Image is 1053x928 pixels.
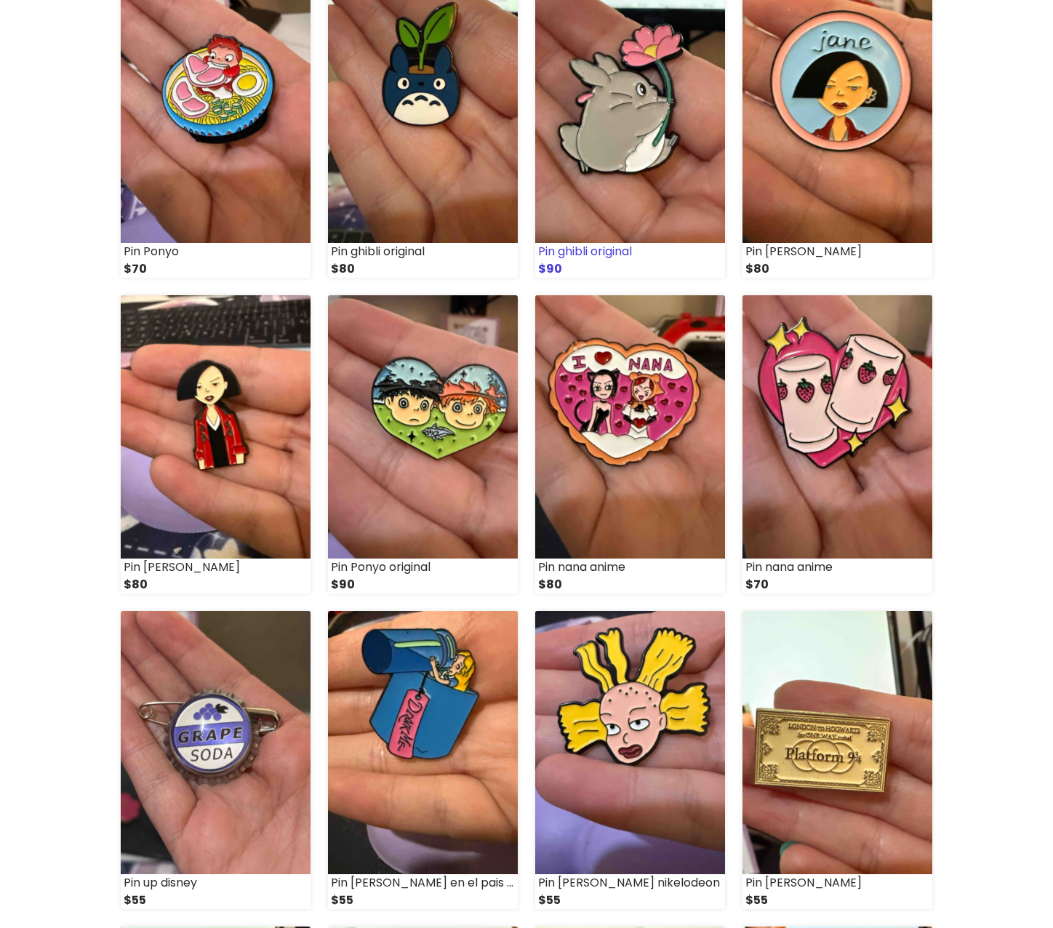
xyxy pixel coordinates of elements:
img: small_1756838921825.jpeg [742,295,932,559]
div: $80 [328,260,518,278]
img: small_1756838535984.jpeg [121,611,311,874]
img: small_1756839139898.jpeg [328,295,518,559]
a: Pin nana anime $80 [535,295,725,593]
div: $90 [535,260,725,278]
img: small_1756838290822.jpeg [535,611,725,874]
div: Pin up disney [121,874,311,892]
a: Pin nana anime $70 [742,295,932,593]
div: $90 [328,576,518,593]
img: small_1756837403050.jpeg [742,611,932,874]
div: Pin [PERSON_NAME] en el pais de las maravillas [328,874,518,892]
div: Pin [PERSON_NAME] nikelodeon [535,874,725,892]
div: Pin ghibli original [328,243,518,260]
div: $80 [535,576,725,593]
div: Pin ghibli original [535,243,725,260]
div: $80 [742,260,932,278]
div: $55 [328,892,518,909]
div: $55 [535,892,725,909]
img: small_1756838395791.jpeg [328,611,518,874]
div: $55 [742,892,932,909]
div: $70 [121,260,311,278]
a: Pin [PERSON_NAME] en el pais de las maravillas $55 [328,611,518,909]
div: $55 [121,892,311,909]
div: Pin [PERSON_NAME] [121,559,311,576]
div: $80 [121,576,311,593]
a: Pin Ponyo original $90 [328,295,518,593]
div: Pin nana anime [742,559,932,576]
a: Pin [PERSON_NAME] $55 [742,611,932,909]
a: Pin [PERSON_NAME] nikelodeon $55 [535,611,725,909]
div: Pin nana anime [535,559,725,576]
div: Pin Ponyo original [328,559,518,576]
div: Pin Ponyo [121,243,311,260]
div: Pin [PERSON_NAME] [742,874,932,892]
img: small_1756839416899.jpeg [121,295,311,559]
a: Pin up disney $55 [121,611,311,909]
div: $70 [742,576,932,593]
div: Pin [PERSON_NAME] [742,243,932,260]
a: Pin [PERSON_NAME] $80 [121,295,311,593]
img: small_1756839028442.jpeg [535,295,725,559]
